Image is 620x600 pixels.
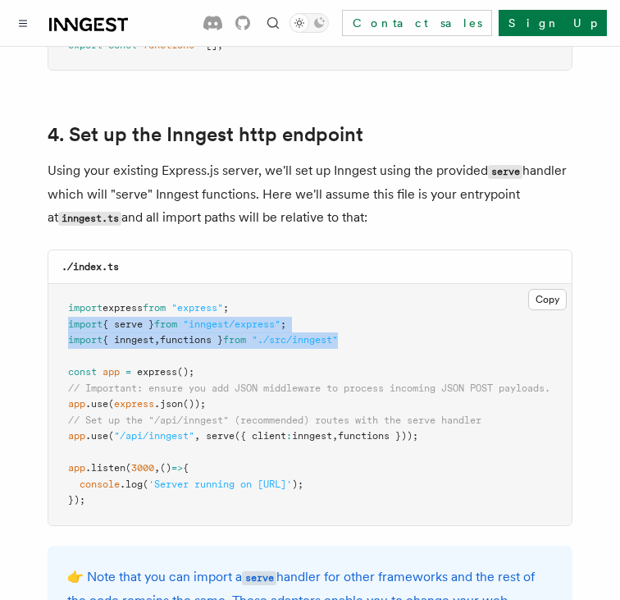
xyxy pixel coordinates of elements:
span: (); [177,366,194,378]
span: functions })); [338,430,418,442]
button: Find something... [263,13,283,33]
span: import [68,318,103,330]
a: Contact sales [342,10,492,36]
code: inngest.ts [58,212,121,226]
span: const [68,366,97,378]
span: , [154,334,160,346]
span: express [103,302,143,314]
p: Using your existing Express.js server, we'll set up Inngest using the provided handler which will... [48,159,572,230]
a: 4. Set up the Inngest http endpoint [48,123,363,146]
span: app [68,430,85,442]
span: functions } [160,334,223,346]
span: import [68,302,103,314]
span: // Set up the "/api/inngest" (recommended) routes with the serve handler [68,415,481,426]
span: .log [120,479,143,490]
span: from [154,318,177,330]
span: console [80,479,120,490]
span: ; [280,318,286,330]
span: app [68,462,85,474]
span: ( [108,398,114,410]
span: express [137,366,177,378]
span: serve [206,430,235,442]
code: serve [488,165,522,179]
span: ()); [183,398,206,410]
code: ./index.ts [62,261,119,273]
span: => [171,462,183,474]
span: express [114,398,154,410]
span: .use [85,398,108,410]
span: export [68,39,103,51]
span: , [154,462,160,474]
span: ( [125,462,131,474]
span: app [103,366,120,378]
span: () [160,462,171,474]
span: []; [206,39,223,51]
button: Toggle dark mode [289,13,329,33]
button: Toggle navigation [13,13,33,33]
span: , [194,430,200,442]
span: functions [143,39,194,51]
span: }); [68,494,85,506]
span: const [108,39,137,51]
span: inngest [292,430,332,442]
span: 3000 [131,462,154,474]
span: ({ client [235,430,286,442]
span: ( [108,430,114,442]
span: "inngest/express" [183,318,280,330]
span: ); [292,479,303,490]
span: .listen [85,462,125,474]
span: .use [85,430,108,442]
span: from [143,302,166,314]
span: { [183,462,189,474]
span: ; [223,302,229,314]
span: { serve } [103,318,154,330]
a: serve [242,569,276,584]
span: .json [154,398,183,410]
span: import [68,334,103,346]
span: : [286,430,292,442]
span: from [223,334,246,346]
span: "express" [171,302,223,314]
span: 'Server running on [URL]' [148,479,292,490]
button: Copy [528,289,567,310]
span: // Important: ensure you add JSON middleware to process incoming JSON POST payloads. [68,382,550,394]
span: = [125,366,131,378]
span: , [332,430,338,442]
span: app [68,398,85,410]
span: = [200,39,206,51]
span: ( [143,479,148,490]
span: "./src/inngest" [252,334,338,346]
code: serve [242,571,276,585]
span: "/api/inngest" [114,430,194,442]
a: Sign Up [499,10,607,36]
span: { inngest [103,334,154,346]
